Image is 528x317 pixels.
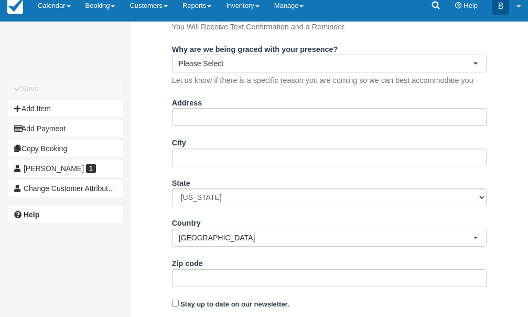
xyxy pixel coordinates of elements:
[172,134,186,149] label: City
[172,55,487,72] button: Please Select
[172,229,487,247] button: [GEOGRAPHIC_DATA]
[179,233,473,243] span: [GEOGRAPHIC_DATA]
[21,84,39,93] b: Save
[8,180,123,197] button: Change Customer Attribution
[8,120,123,137] button: Add Payment
[172,94,202,109] label: Address
[455,3,462,9] i: Help
[172,22,345,33] p: You Will Receive Text Confirmation and a Reminder
[180,300,289,308] strong: Stay up to date on our newsletter.
[86,164,96,173] span: 1
[8,160,123,177] a: [PERSON_NAME] 1
[172,75,473,86] p: Let us know if there is a specific reason you are coming so we can best accommodate you
[24,210,39,219] b: Help
[24,184,118,193] span: Change Customer Attribution
[172,255,203,269] label: Zip code
[8,140,123,157] button: Copy Booking
[8,100,123,117] button: Add Item
[8,206,123,223] a: Help
[464,2,478,9] span: Help
[172,40,338,55] label: Why are we being graced with your presence?
[172,214,201,229] label: Country
[172,300,179,307] input: Stay up to date on our newsletter.
[8,80,123,97] button: Save
[172,174,190,189] label: State
[179,58,473,69] span: Please Select
[24,164,84,173] span: [PERSON_NAME]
